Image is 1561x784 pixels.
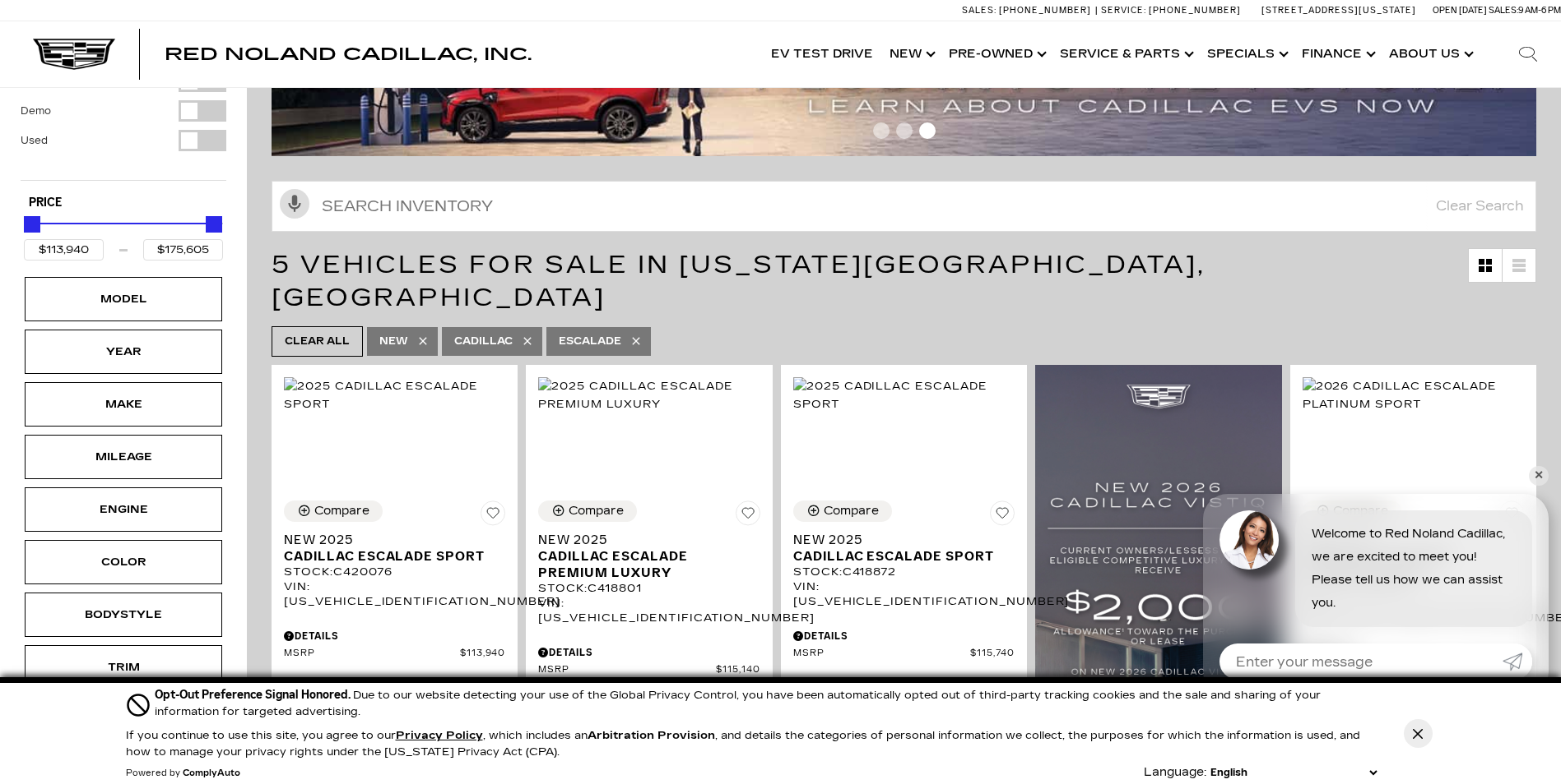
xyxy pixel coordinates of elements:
select: Language Select [1206,764,1381,781]
div: ModelModel [25,277,222,321]
div: BodystyleBodystyle [25,593,222,637]
img: 2025 Cadillac Escalade Sport [284,377,505,413]
a: Finance [1294,21,1381,87]
a: ComplyAuto [183,768,240,778]
span: [PHONE_NUMBER] [999,5,1091,16]
button: Save Vehicle [481,500,505,532]
input: Enter your message [1220,643,1503,680]
div: Year [82,343,165,361]
div: MakeMake [25,382,222,427]
span: Red Noland Cadillac, Inc. [165,44,532,64]
span: Go to slide 2 [896,122,913,139]
a: Pre-Owned [941,21,1052,87]
span: Opt-Out Preference Signal Honored . [155,688,353,702]
span: New [379,331,408,352]
div: Bodystyle [82,606,165,624]
p: If you continue to use this site, you agree to our , which includes an , and details the categori... [126,729,1360,759]
span: Service: [1101,5,1146,16]
span: New 2025 [793,532,1002,548]
div: Stock : C418801 [538,581,760,596]
div: Model [82,290,165,308]
a: Submit [1503,643,1532,680]
div: Maximum Price [206,216,222,233]
span: Sales: [962,5,997,16]
span: Open [DATE] [1433,5,1487,16]
input: Search Inventory [272,181,1536,232]
button: Compare Vehicle [793,500,892,522]
div: Stock : C418872 [793,565,1015,579]
svg: Click to toggle on voice search [280,189,309,219]
span: 5 Vehicles for Sale in [US_STATE][GEOGRAPHIC_DATA], [GEOGRAPHIC_DATA] [272,250,1206,312]
span: MSRP [538,664,716,676]
span: $113,940 [460,648,506,660]
div: Pricing Details - New 2025 Cadillac Escalade Sport [284,629,505,643]
button: Save Vehicle [736,500,760,532]
span: 9 AM-6 PM [1518,5,1561,16]
span: Go to slide 3 [919,122,936,139]
button: Save Vehicle [990,500,1015,532]
img: Cadillac Dark Logo with Cadillac White Text [33,39,115,70]
img: Agent profile photo [1220,510,1279,570]
div: Compare [314,504,369,519]
input: Minimum [24,239,104,261]
div: VIN: [US_VEHICLE_IDENTIFICATION_NUMBER] [284,579,505,609]
div: Minimum Price [24,216,40,233]
div: YearYear [25,330,222,374]
div: Stock : C420076 [284,565,505,579]
span: MSRP [793,648,971,660]
button: Close Button [1404,719,1433,748]
span: Escalade [559,331,621,352]
button: Compare Vehicle [284,500,383,522]
div: MileageMileage [25,435,222,479]
div: TrimTrim [25,645,222,689]
span: Cadillac [454,331,513,352]
div: Due to our website detecting your use of the Global Privacy Control, you have been automatically ... [155,686,1381,720]
a: [STREET_ADDRESS][US_STATE] [1261,5,1416,16]
a: Sales: [PHONE_NUMBER] [962,6,1095,15]
span: [PHONE_NUMBER] [1149,5,1241,16]
label: Used [21,132,48,149]
span: $115,740 [970,648,1015,660]
strong: Arbitration Provision [588,729,715,742]
a: About Us [1381,21,1479,87]
div: Language: [1144,767,1206,778]
span: Go to slide 1 [873,122,890,139]
div: VIN: [US_VEHICLE_IDENTIFICATION_NUMBER] [538,596,760,625]
div: Welcome to Red Noland Cadillac, we are excited to meet you! Please tell us how we can assist you. [1295,510,1532,627]
div: Make [82,395,165,413]
span: Sales: [1489,5,1518,16]
a: New [881,21,941,87]
span: New 2025 [538,532,747,548]
img: 2025 Cadillac Escalade Sport [793,377,1015,413]
a: New 2025Cadillac Escalade Sport [793,532,1015,565]
a: MSRP $113,940 [284,648,505,660]
a: Service & Parts [1052,21,1199,87]
div: Powered by [126,768,240,778]
a: Privacy Policy [396,729,483,742]
img: 2026 Cadillac Escalade Platinum Sport [1303,377,1524,413]
span: Cadillac Escalade Sport [793,548,1002,565]
span: New 2025 [284,532,493,548]
div: Pricing Details - New 2025 Cadillac Escalade Premium Luxury [538,645,760,660]
div: Trim [82,658,165,676]
div: ColorColor [25,540,222,584]
div: Mileage [82,448,165,466]
h5: Price [29,196,218,210]
input: Maximum [143,239,223,261]
span: Clear All [285,331,350,352]
div: VIN: [US_VEHICLE_IDENTIFICATION_NUMBER] [793,579,1015,609]
div: Filter by Vehicle Type [21,12,226,180]
div: Color [82,553,165,571]
a: New 2025Cadillac Escalade Sport [284,532,505,565]
span: Cadillac Escalade Sport [284,548,493,565]
div: EngineEngine [25,487,222,532]
div: Price [24,210,223,261]
a: New 2025Cadillac Escalade Premium Luxury [538,532,760,581]
label: Demo [21,103,51,119]
div: Pricing Details - New 2025 Cadillac Escalade Sport [793,629,1015,643]
div: Compare [824,504,879,519]
a: MSRP $115,140 [538,664,760,676]
a: Service: [PHONE_NUMBER] [1095,6,1245,15]
a: MSRP $115,740 [793,648,1015,660]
